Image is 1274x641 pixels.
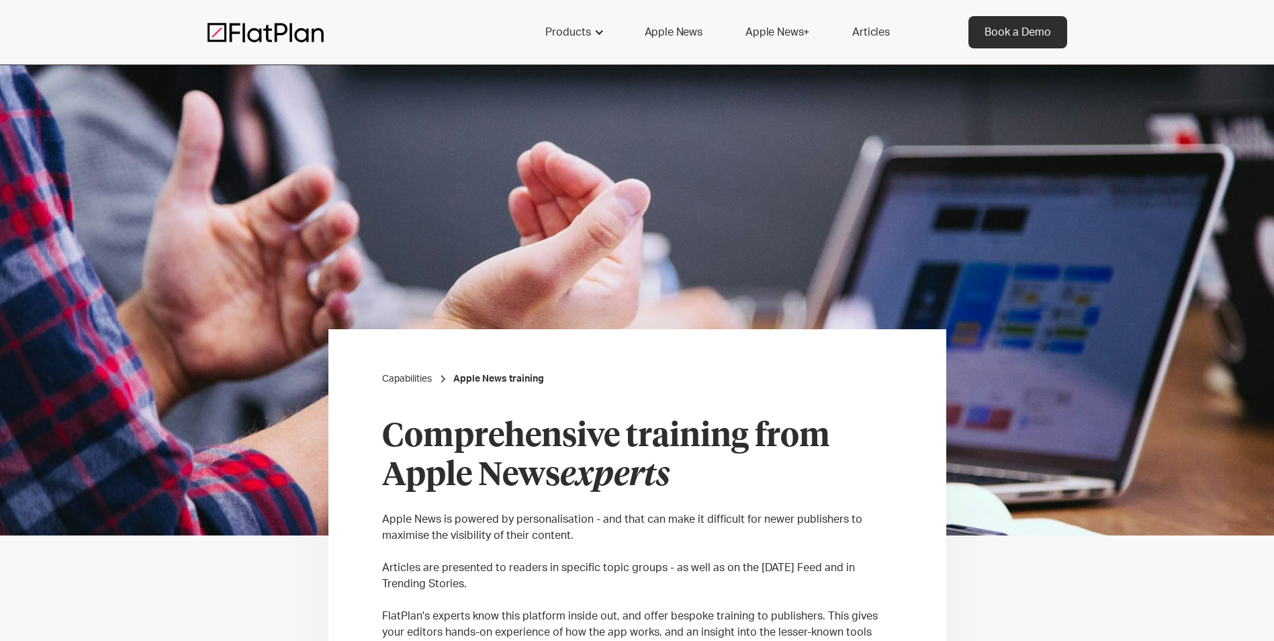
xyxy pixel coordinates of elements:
[729,16,825,48] a: Apple News+
[545,24,591,40] div: Products
[382,511,893,544] p: Apple News is powered by personalisation - and that can make it difficult for newer publishers to...
[382,544,893,560] p: ‍
[629,16,719,48] a: Apple News
[382,418,893,495] h2: Comprehensive training from Apple News
[560,460,670,492] em: experts
[985,24,1051,40] div: Book a Demo
[382,560,893,592] p: Articles are presented to readers in specific topic groups - as well as on the [DATE] Feed and in...
[382,372,432,386] a: Capabilities
[836,16,906,48] a: Articles
[453,372,544,386] a: Apple News training
[968,16,1067,48] a: Book a Demo
[382,592,893,608] p: ‍
[382,495,893,511] p: ‍
[529,16,618,48] div: Products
